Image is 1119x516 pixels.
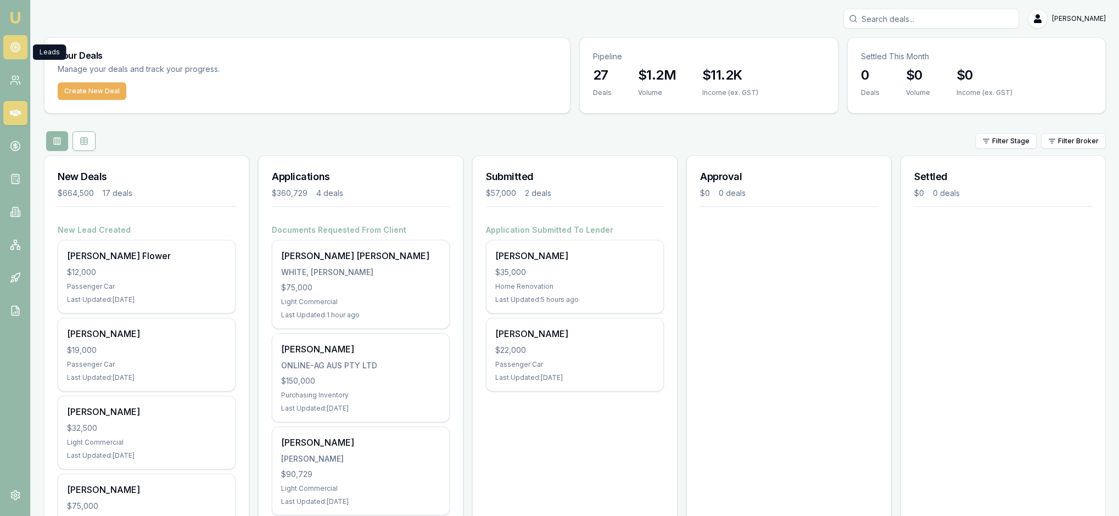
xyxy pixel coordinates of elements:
div: $90,729 [281,469,440,480]
div: Income (ex. GST) [956,88,1012,97]
div: [PERSON_NAME] [495,249,654,262]
div: [PERSON_NAME] [281,343,440,356]
h4: New Lead Created [58,225,236,235]
div: Last Updated: [DATE] [281,497,440,506]
div: 4 deals [316,188,343,199]
div: Purchasing Inventory [281,391,440,400]
div: $19,000 [67,345,226,356]
div: [PERSON_NAME] [281,453,440,464]
div: Light Commercial [67,438,226,447]
div: $75,000 [281,282,440,293]
p: Settled This Month [861,51,1093,62]
div: Light Commercial [281,298,440,306]
div: [PERSON_NAME] Flower [67,249,226,262]
div: Deals [861,88,880,97]
input: Search deals [843,9,1019,29]
div: ONLINE-AG AUS PTY LTD [281,360,440,371]
div: Passenger Car [67,282,226,291]
div: Last Updated: [DATE] [67,373,226,382]
div: [PERSON_NAME] [67,405,226,418]
span: Filter Stage [992,137,1030,145]
h3: Settled [914,169,1092,184]
div: Last Updated: [DATE] [67,451,226,460]
div: WHITE, [PERSON_NAME] [281,267,440,278]
div: $0 [914,188,924,199]
div: $22,000 [495,345,654,356]
h4: Documents Requested From Client [272,225,450,235]
div: [PERSON_NAME] [67,327,226,340]
span: Filter Broker [1058,137,1099,145]
h3: $0 [906,66,930,84]
div: [PERSON_NAME] [281,436,440,449]
div: Last Updated: 1 hour ago [281,311,440,319]
div: Last Updated: [DATE] [281,404,440,413]
button: Filter Broker [1041,133,1106,149]
div: [PERSON_NAME] [495,327,654,340]
h3: New Deals [58,169,236,184]
div: $664,500 [58,188,94,199]
div: Last Updated: [DATE] [495,373,654,382]
div: Passenger Car [67,360,226,369]
div: Volume [906,88,930,97]
h3: Your Deals [58,51,557,60]
div: $360,729 [272,188,307,199]
h3: 0 [861,66,880,84]
div: $75,000 [67,501,226,512]
h3: Applications [272,169,450,184]
div: [PERSON_NAME] [PERSON_NAME] [281,249,440,262]
div: Passenger Car [495,360,654,369]
h3: $1.2M [638,66,676,84]
h4: Application Submitted To Lender [486,225,664,235]
div: $57,000 [486,188,516,199]
div: $35,000 [495,267,654,278]
button: Create New Deal [58,82,126,100]
div: Home Renovation [495,282,654,291]
h3: $0 [956,66,1012,84]
div: Last Updated: [DATE] [67,295,226,304]
div: 0 deals [719,188,746,199]
div: Light Commercial [281,484,440,493]
span: [PERSON_NAME] [1052,14,1106,23]
h3: Approval [700,169,878,184]
h3: 27 [593,66,612,84]
div: $12,000 [67,267,226,278]
div: Volume [638,88,676,97]
div: $32,500 [67,423,226,434]
div: 17 deals [103,188,132,199]
img: emu-icon-u.png [9,11,22,24]
div: $0 [700,188,710,199]
button: Filter Stage [975,133,1037,149]
h3: $11.2K [702,66,758,84]
div: 0 deals [933,188,960,199]
p: Manage your deals and track your progress. [58,63,339,76]
div: Leads [33,44,66,60]
p: Pipeline [593,51,825,62]
h3: Submitted [486,169,664,184]
div: 2 deals [525,188,551,199]
div: [PERSON_NAME] [67,483,226,496]
div: Income (ex. GST) [702,88,758,97]
div: Last Updated: 5 hours ago [495,295,654,304]
div: $150,000 [281,375,440,386]
div: Deals [593,88,612,97]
